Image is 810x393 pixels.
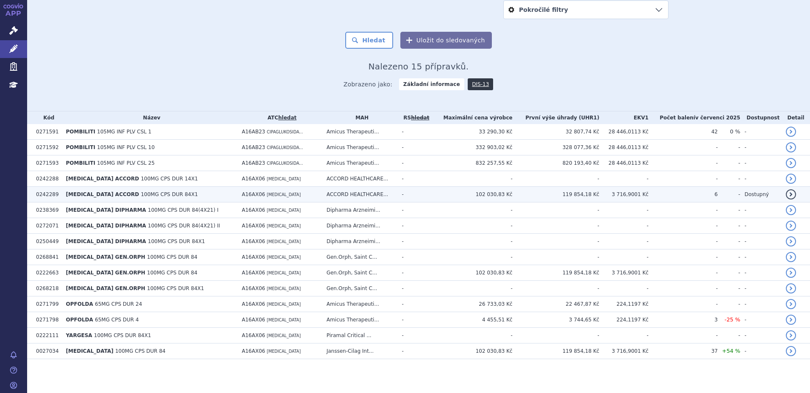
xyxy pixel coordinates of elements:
[322,111,398,124] th: MAH
[147,285,204,291] span: 100MG CPS DUR 84X1
[740,202,782,218] td: -
[431,281,512,296] td: -
[141,176,198,182] span: 100MG CPS DUR 14X1
[115,348,166,354] span: 100MG CPS DUR 84
[718,296,740,312] td: -
[397,312,431,328] td: -
[66,144,95,150] span: POMBILITI
[599,187,649,202] td: 3 716,9001 Kč
[267,224,301,228] span: [MEDICAL_DATA]
[513,155,599,171] td: 820 193,40 Kč
[242,285,265,291] span: A16AX06
[718,155,740,171] td: -
[397,171,431,187] td: -
[718,328,740,343] td: -
[267,145,303,150] span: CIPAGLUKOSIDA...
[431,265,512,281] td: 102 030,83 Kč
[599,171,649,187] td: -
[599,218,649,234] td: -
[431,111,512,124] th: Maximální cena výrobce
[649,234,718,249] td: -
[513,343,599,359] td: 119 854,18 Kč
[32,202,61,218] td: 0238369
[267,349,301,354] span: [MEDICAL_DATA]
[649,312,718,328] td: 3
[32,124,61,140] td: 0271591
[411,115,429,121] del: hledat
[267,286,301,291] span: [MEDICAL_DATA]
[740,296,782,312] td: -
[718,265,740,281] td: -
[468,78,493,90] a: DIS-13
[599,312,649,328] td: 224,1197 Kč
[32,187,61,202] td: 0242289
[740,155,782,171] td: -
[718,281,740,296] td: -
[599,281,649,296] td: -
[148,207,219,213] span: 100MG CPS DUR 84(4X21) I
[32,312,61,328] td: 0271798
[730,128,740,135] span: 0 %
[513,234,599,249] td: -
[242,191,265,197] span: A16AX06
[66,285,145,291] span: [MEDICAL_DATA] GEN.ORPH
[66,348,114,354] span: [MEDICAL_DATA]
[32,171,61,187] td: 0242288
[740,343,782,359] td: -
[66,160,95,166] span: POMBILITI
[504,1,668,19] a: Pokročilé filtry
[32,140,61,155] td: 0271592
[649,218,718,234] td: -
[431,171,512,187] td: -
[278,115,297,121] a: hledat
[397,234,431,249] td: -
[322,296,398,312] td: Amicus Therapeuti...
[513,202,599,218] td: -
[242,176,265,182] span: A16AX06
[786,236,796,246] a: detail
[32,218,61,234] td: 0272071
[740,218,782,234] td: -
[322,202,398,218] td: Dipharma Arzneimi...
[431,234,512,249] td: -
[397,343,431,359] td: -
[66,317,93,323] span: OPFOLDA
[322,312,398,328] td: Amicus Therapeuti...
[322,328,398,343] td: Piramal Critical ...
[322,171,398,187] td: ACCORD HEALTHCARE...
[397,140,431,155] td: -
[267,255,301,260] span: [MEDICAL_DATA]
[242,270,265,276] span: A16AX06
[599,265,649,281] td: 3 716,9001 Kč
[782,111,810,124] th: Detail
[66,301,93,307] span: OPFOLDA
[513,281,599,296] td: -
[32,265,61,281] td: 0222663
[32,281,61,296] td: 0268218
[141,191,198,197] span: 100MG CPS DUR 84X1
[649,124,718,140] td: 42
[242,317,265,323] span: A16AX06
[649,343,718,359] td: 37
[740,187,782,202] td: Dostupný
[66,129,95,135] span: POMBILITI
[513,312,599,328] td: 3 744,65 Kč
[649,111,741,124] th: Počet balení
[649,249,718,265] td: -
[32,328,61,343] td: 0222111
[66,191,139,197] span: [MEDICAL_DATA] ACCORD
[740,265,782,281] td: -
[322,124,398,140] td: Amicus Therapeuti...
[322,218,398,234] td: Dipharma Arzneimi...
[740,249,782,265] td: -
[718,140,740,155] td: -
[94,332,151,338] span: 100MG CPS DUR 84X1
[397,155,431,171] td: -
[32,111,61,124] th: Kód
[397,202,431,218] td: -
[599,140,649,155] td: 28 446,0113 Kč
[599,234,649,249] td: -
[513,124,599,140] td: 32 807,74 Kč
[431,328,512,343] td: -
[649,171,718,187] td: -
